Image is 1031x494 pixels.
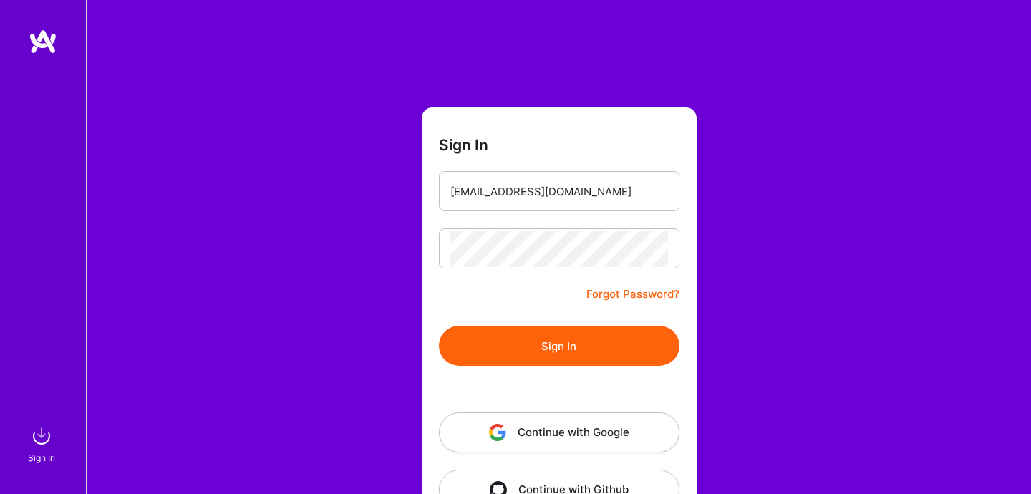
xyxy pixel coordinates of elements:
[489,424,506,441] img: icon
[439,326,679,366] button: Sign In
[439,412,679,452] button: Continue with Google
[450,173,668,210] input: Email...
[27,422,56,450] img: sign in
[30,422,56,465] a: sign inSign In
[28,450,55,465] div: Sign In
[439,136,488,154] h3: Sign In
[29,29,57,54] img: logo
[586,286,679,303] a: Forgot Password?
